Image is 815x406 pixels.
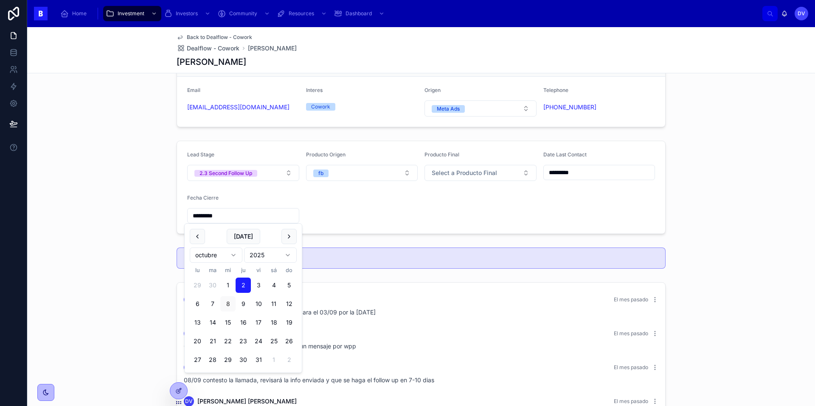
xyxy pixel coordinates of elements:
[187,87,200,93] span: Email
[543,151,587,158] span: Date Last Contact
[281,334,297,349] button: domingo, 26 de octubre de 2025
[331,6,389,21] a: Dashboard
[220,278,236,293] button: miércoles, 1 de octubre de 2025
[227,229,260,244] button: [DATE]
[266,296,281,311] button: sábado, 11 de octubre de 2025
[34,7,48,20] img: App logo
[72,10,87,17] span: Home
[177,56,246,68] h1: [PERSON_NAME]
[187,44,239,53] span: Dealflow - Cowork
[205,296,220,311] button: martes, 7 de octubre de 2025
[266,334,281,349] button: sábado, 25 de octubre de 2025
[187,34,252,41] span: Back to Dealflow - Cowork
[311,103,330,111] div: Cowork
[236,315,251,330] button: jueves, 16 de octubre de 2025
[196,255,658,261] h5: sala para eventos
[58,6,93,21] a: Home
[220,352,236,367] button: miércoles, 29 de octubre de 2025
[251,315,266,330] button: viernes, 17 de octubre de 2025
[187,195,219,201] span: Fecha Cierre
[432,104,465,113] button: Unselect META_ADS
[614,364,648,370] span: El mes pasado
[266,266,281,274] th: sábado
[543,103,596,111] a: [PHONE_NUMBER]
[614,398,648,404] span: El mes pasado
[251,266,266,274] th: viernes
[614,296,648,303] span: El mes pasado
[306,151,346,158] span: Producto Origen
[318,170,323,177] div: fb
[424,151,459,158] span: Producto Final
[424,87,441,93] span: Origen
[236,334,251,349] button: jueves, 23 de octubre de 2025
[236,352,251,367] button: jueves, 30 de octubre de 2025
[236,278,251,293] button: jueves, 2 de octubre de 2025, selected
[190,278,205,293] button: lunes, 29 de septiembre de 2025
[266,315,281,330] button: sábado, 18 de octubre de 2025
[190,315,205,330] button: lunes, 13 de octubre de 2025
[220,296,236,311] button: Today, miércoles, 8 de octubre de 2025
[177,44,239,53] a: Dealflow - Cowork
[798,10,805,17] span: DV
[118,10,144,17] span: Investment
[424,165,537,181] button: Select Button
[543,87,568,93] span: Telephone
[197,397,297,406] span: [PERSON_NAME] [PERSON_NAME]
[220,266,236,274] th: miércoles
[190,266,205,274] th: lunes
[281,266,297,274] th: domingo
[190,296,205,311] button: lunes, 6 de octubre de 2025
[432,169,497,177] span: Select a Producto Final
[236,266,251,274] th: jueves
[251,334,266,349] button: viernes, 24 de octubre de 2025
[306,87,323,93] span: Interes
[306,165,418,181] button: Select Button
[200,170,252,177] div: 2.3 Second Follow Up
[281,352,297,367] button: domingo, 2 de noviembre de 2025
[289,10,314,17] span: Resources
[187,151,214,158] span: Lead Stage
[184,342,356,350] span: 03/09 no contesto la llamada, se le envió un mensaje por wpp
[274,6,331,21] a: Resources
[205,334,220,349] button: martes, 21 de octubre de 2025
[205,278,220,293] button: martes, 30 de septiembre de 2025
[161,6,215,21] a: Investors
[190,334,205,349] button: lunes, 20 de octubre de 2025
[184,309,376,316] span: Estaba ocupado, se agendo una llamada para el 03/09 por la [DATE]
[251,296,266,311] button: viernes, 10 de octubre de 2025
[205,266,220,274] th: martes
[220,334,236,349] button: miércoles, 22 de octubre de 2025
[346,10,372,17] span: Dashboard
[187,103,289,111] a: [EMAIL_ADDRESS][DOMAIN_NAME]
[251,278,266,293] button: viernes, 3 de octubre de 2025
[187,165,299,181] button: Select Button
[185,398,193,405] span: DV
[190,266,297,367] table: octubre 2025
[220,315,236,330] button: miércoles, 15 de octubre de 2025
[251,352,266,367] button: viernes, 31 de octubre de 2025
[229,10,257,17] span: Community
[103,6,161,21] a: Investment
[266,352,281,367] button: sábado, 1 de noviembre de 2025
[424,100,537,117] button: Select Button
[190,352,205,367] button: lunes, 27 de octubre de 2025
[266,278,281,293] button: sábado, 4 de octubre de 2025
[281,296,297,311] button: domingo, 12 de octubre de 2025
[281,315,297,330] button: domingo, 19 de octubre de 2025
[437,105,460,113] div: Meta Ads
[281,278,297,293] button: domingo, 5 de octubre de 2025
[215,6,274,21] a: Community
[54,4,762,23] div: scrollable content
[248,44,297,53] a: [PERSON_NAME]
[236,296,251,311] button: jueves, 9 de octubre de 2025
[614,330,648,336] span: El mes pasado
[205,315,220,330] button: martes, 14 de octubre de 2025
[205,352,220,367] button: martes, 28 de octubre de 2025
[177,34,252,41] a: Back to Dealflow - Cowork
[184,376,434,384] span: 08/09 contesto la llamada, revisará la info enviada y que se haga el follow up en 7-10 dias
[176,10,198,17] span: Investors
